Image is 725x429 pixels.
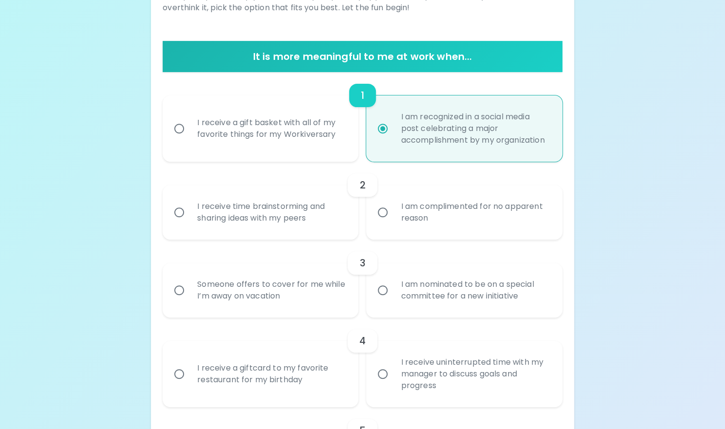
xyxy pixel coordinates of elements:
[359,333,366,349] h6: 4
[393,189,557,236] div: I am complimented for no apparent reason
[167,49,558,64] h6: It is more meaningful to me at work when...
[163,240,562,317] div: choice-group-check
[163,72,562,162] div: choice-group-check
[189,267,353,314] div: Someone offers to cover for me while I’m away on vacation
[393,267,557,314] div: I am nominated to be on a special committee for a new initiative
[163,317,562,407] div: choice-group-check
[359,255,365,271] h6: 3
[393,99,557,158] div: I am recognized in a social media post celebrating a major accomplishment by my organization
[393,345,557,403] div: I receive uninterrupted time with my manager to discuss goals and progress
[189,189,353,236] div: I receive time brainstorming and sharing ideas with my peers
[189,351,353,397] div: I receive a giftcard to my favorite restaurant for my birthday
[361,88,364,103] h6: 1
[189,105,353,152] div: I receive a gift basket with all of my favorite things for my Workiversary
[359,177,365,193] h6: 2
[163,162,562,240] div: choice-group-check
